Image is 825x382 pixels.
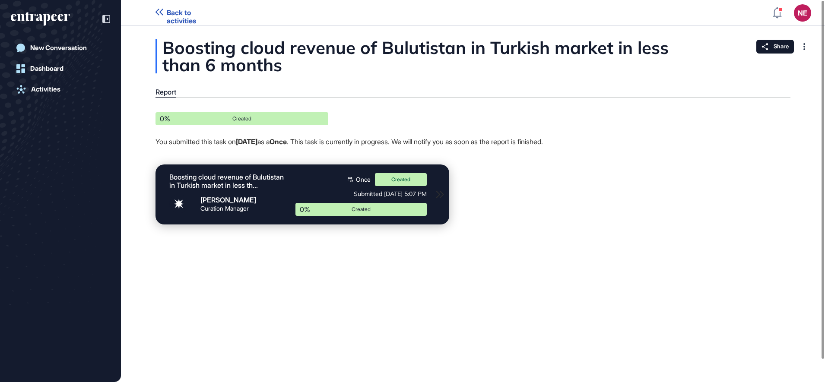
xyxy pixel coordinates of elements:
div: Submitted [DATE] 5:07 PM [295,190,427,198]
div: Dashboard [30,65,63,73]
a: Activities [11,81,110,98]
span: Back to activities [167,9,222,25]
a: Back to activities [155,9,222,17]
a: New Conversation [11,39,110,57]
div: 0% [155,112,199,125]
div: Created [162,116,322,121]
div: Boosting cloud revenue of Bulutistan in Turkish market in less than 6 months [169,173,287,189]
div: Boosting cloud revenue of Bulutistan in Turkish market in less than 6 months [155,39,790,73]
div: Activities [31,85,60,93]
span: Share [774,43,789,50]
div: New Conversation [30,44,87,52]
strong: [DATE] [236,137,257,146]
p: You submitted this task on as a . This task is currently in progress. We will notify you as soon ... [155,136,574,147]
div: [PERSON_NAME] [200,196,256,203]
a: Dashboard [11,60,110,77]
strong: Once [270,137,287,146]
div: Created [302,207,420,212]
div: Report [155,88,176,96]
div: Curation Manager [200,205,249,212]
button: NE [794,4,811,22]
div: Created [375,173,427,186]
div: entrapeer-logo [11,12,70,26]
span: Once [356,177,371,183]
div: 0% [295,203,328,216]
